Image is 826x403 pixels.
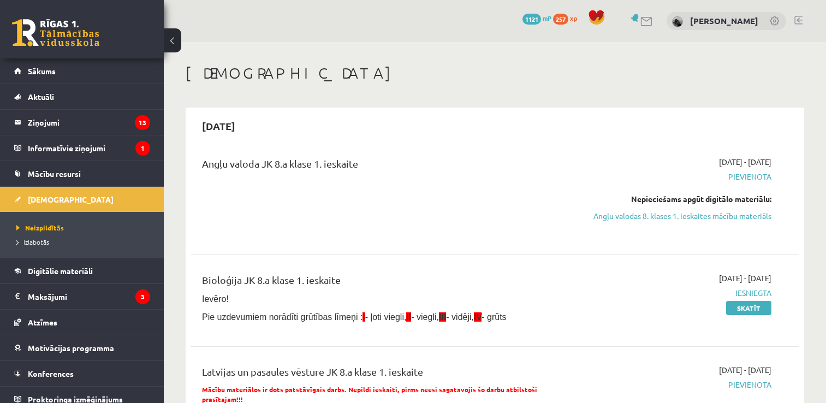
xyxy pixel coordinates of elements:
span: Ievēro! [202,294,229,304]
a: Angļu valodas 8. klases 1. ieskaites mācību materiāls [592,210,771,222]
span: Digitālie materiāli [28,266,93,276]
a: Skatīt [726,301,771,315]
div: Latvijas un pasaules vēsture JK 8.a klase 1. ieskaite [202,364,576,384]
a: 257 xp [553,14,583,22]
img: Samanta Dakša [672,16,683,27]
a: Atzīmes [14,310,150,335]
i: 3 [135,289,150,304]
legend: Ziņojumi [28,110,150,135]
span: xp [570,14,577,22]
a: Aktuāli [14,84,150,109]
legend: Maksājumi [28,284,150,309]
span: Konferences [28,369,74,378]
a: Ziņojumi13 [14,110,150,135]
span: Sākums [28,66,56,76]
i: 1 [135,141,150,156]
span: [DATE] - [DATE] [719,272,771,284]
a: Rīgas 1. Tālmācības vidusskola [12,19,99,46]
div: Angļu valoda JK 8.a klase 1. ieskaite [202,156,576,176]
span: Pievienota [592,171,771,182]
span: [DATE] - [DATE] [719,364,771,376]
i: 13 [135,115,150,130]
span: [DATE] - [DATE] [719,156,771,168]
span: Pie uzdevumiem norādīti grūtības līmeņi : - ļoti viegli, - viegli, - vidēji, - grūts [202,312,507,322]
span: III [439,312,446,322]
span: I [363,312,365,322]
span: Pievienota [592,379,771,390]
span: II [406,312,411,322]
h1: [DEMOGRAPHIC_DATA] [186,64,804,82]
legend: Informatīvie ziņojumi [28,135,150,161]
span: Neizpildītās [16,223,64,232]
div: Nepieciešams apgūt digitālo materiālu: [592,193,771,205]
span: Motivācijas programma [28,343,114,353]
span: 257 [553,14,568,25]
div: Bioloģija JK 8.a klase 1. ieskaite [202,272,576,293]
a: Mācību resursi [14,161,150,186]
span: [DEMOGRAPHIC_DATA] [28,194,114,204]
span: mP [543,14,551,22]
a: Neizpildītās [16,223,153,233]
span: IV [474,312,482,322]
a: Informatīvie ziņojumi1 [14,135,150,161]
a: Izlabotās [16,237,153,247]
h2: [DATE] [191,113,246,139]
span: Izlabotās [16,238,49,246]
span: Mācību resursi [28,169,81,179]
a: Digitālie materiāli [14,258,150,283]
span: Iesniegta [592,287,771,299]
a: Maksājumi3 [14,284,150,309]
span: Aktuāli [28,92,54,102]
a: [PERSON_NAME] [690,15,758,26]
span: Atzīmes [28,317,57,327]
a: Sākums [14,58,150,84]
a: Motivācijas programma [14,335,150,360]
a: Konferences [14,361,150,386]
a: [DEMOGRAPHIC_DATA] [14,187,150,212]
span: 1121 [522,14,541,25]
a: 1121 mP [522,14,551,22]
